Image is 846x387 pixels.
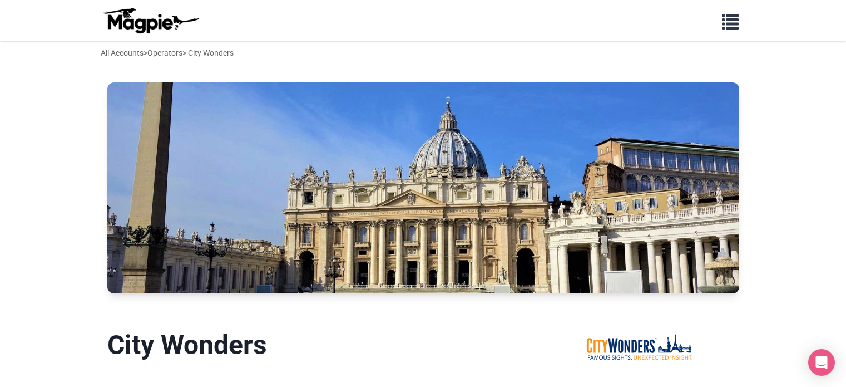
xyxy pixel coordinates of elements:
[107,329,523,361] h1: City Wonders
[101,7,201,34] img: logo-ab69f6fb50320c5b225c76a69d11143b.png
[586,329,693,365] img: City Wonders logo
[107,82,739,293] img: City Wonders banner
[808,349,835,376] div: Open Intercom Messenger
[101,47,234,59] div: > > City Wonders
[147,48,182,57] a: Operators
[101,48,144,57] a: All Accounts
